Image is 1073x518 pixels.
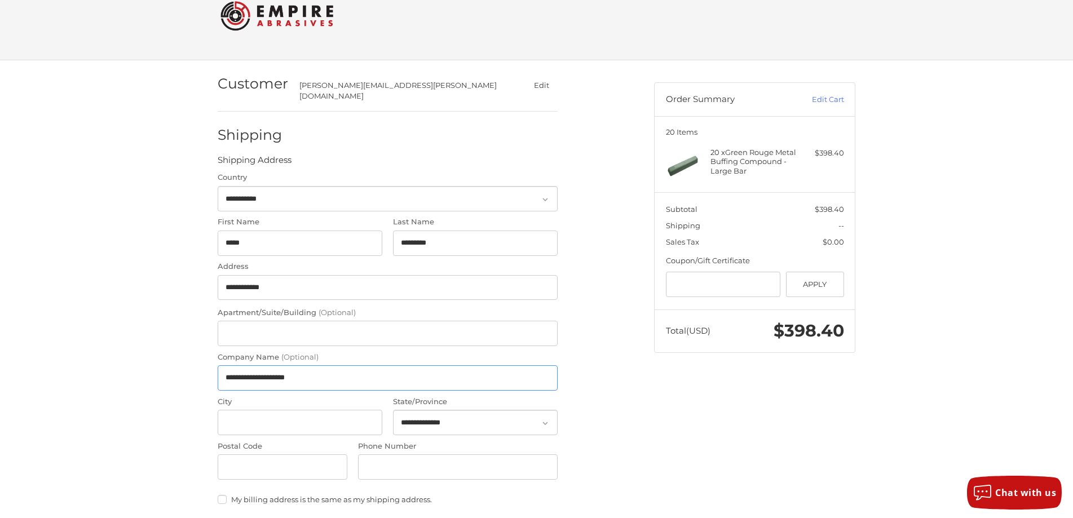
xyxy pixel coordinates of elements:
[299,80,504,102] div: [PERSON_NAME][EMAIL_ADDRESS][PERSON_NAME][DOMAIN_NAME]
[995,486,1056,499] span: Chat with us
[218,75,288,92] h2: Customer
[218,126,284,144] h2: Shipping
[666,221,700,230] span: Shipping
[666,255,844,267] div: Coupon/Gift Certificate
[281,352,319,361] small: (Optional)
[319,308,356,317] small: (Optional)
[358,441,558,452] label: Phone Number
[787,94,844,105] a: Edit Cart
[218,396,382,408] label: City
[666,272,781,297] input: Gift Certificate or Coupon Code
[393,216,558,228] label: Last Name
[218,261,558,272] label: Address
[218,154,292,172] legend: Shipping Address
[666,205,697,214] span: Subtotal
[218,441,347,452] label: Postal Code
[218,216,382,228] label: First Name
[666,325,710,336] span: Total (USD)
[786,272,844,297] button: Apply
[774,320,844,341] span: $398.40
[393,396,558,408] label: State/Province
[666,127,844,136] h3: 20 Items
[218,172,558,183] label: Country
[838,221,844,230] span: --
[800,148,844,159] div: $398.40
[823,237,844,246] span: $0.00
[218,307,558,318] label: Apartment/Suite/Building
[666,237,699,246] span: Sales Tax
[967,476,1062,510] button: Chat with us
[666,94,787,105] h3: Order Summary
[218,495,558,504] label: My billing address is the same as my shipping address.
[525,77,558,94] button: Edit
[815,205,844,214] span: $398.40
[218,352,558,363] label: Company Name
[710,148,797,175] h4: 20 x Green Rouge Metal Buffing Compound - Large Bar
